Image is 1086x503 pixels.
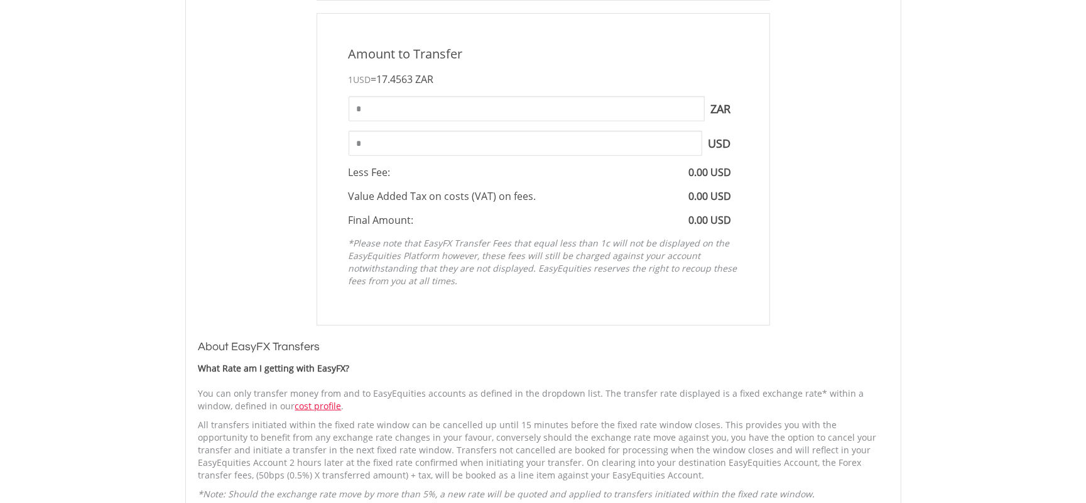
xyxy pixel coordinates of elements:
span: Less Fee: [349,165,391,179]
em: *Note: Should the exchange rate move by more than 5%, a new rate will be quoted and applied to tr... [198,488,815,500]
div: Amount to Transfer [339,45,747,64]
span: Value Added Tax on costs (VAT) on fees. [349,189,536,203]
div: What Rate am I getting with EasyFX? [198,362,888,375]
span: USD [354,74,371,86]
span: 0.00 USD [689,165,732,179]
span: USD [702,131,738,156]
a: cost profile [295,400,342,412]
span: 17.4563 [377,72,413,86]
span: 1 [349,74,371,86]
span: 0.00 USD [689,213,732,227]
h3: About EasyFX Transfers [198,338,888,356]
p: You can only transfer money from and to EasyEquities accounts as defined in the dropdown list. Th... [198,387,888,412]
p: All transfers initiated within the fixed rate window can be cancelled up until 15 minutes before ... [198,419,888,482]
span: ZAR [705,96,738,121]
span: 0.00 USD [689,189,732,203]
span: Final Amount: [349,213,414,227]
span: = [371,72,434,86]
span: ZAR [416,72,434,86]
em: *Please note that EasyFX Transfer Fees that equal less than 1c will not be displayed on the EasyE... [349,237,737,287]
